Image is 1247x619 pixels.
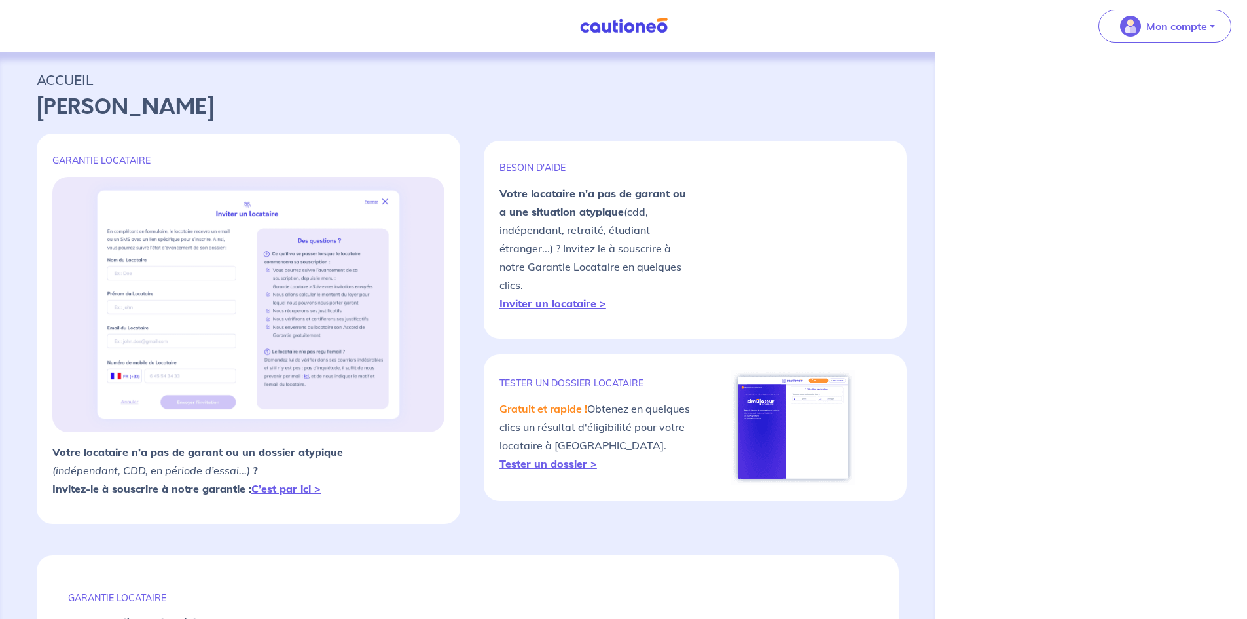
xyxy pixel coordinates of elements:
strong: ? [253,464,258,477]
p: BESOIN D'AIDE [499,162,695,174]
strong: Votre locataire n’a pas de garant ou un dossier atypique [52,445,343,459]
p: Obtenez en quelques clics un résultat d'éligibilité pour votre locataire à [GEOGRAPHIC_DATA]. [499,400,695,473]
em: (indépendant, CDD, en période d’essai...) [52,464,250,477]
a: C’est par ici > [251,482,321,495]
img: invite.png [84,177,413,432]
p: [PERSON_NAME] [37,92,899,123]
a: Inviter un locataire > [499,297,606,310]
em: Gratuit et rapide ! [499,402,587,415]
p: GARANTIE LOCATAIRE [52,155,444,166]
p: TESTER un dossier locataire [499,377,695,389]
img: simulateur.png [731,370,855,485]
p: (cdd, indépendant, retraité, étudiant étranger...) ? Invitez le à souscrire à notre Garantie Loca... [499,184,695,312]
strong: Votre locataire n'a pas de garant ou a une situation atypique [499,187,686,218]
p: Mon compte [1146,18,1207,34]
button: illu_account_valid_menu.svgMon compte [1098,10,1231,43]
strong: Invitez-le à souscrire à notre garantie : [52,482,321,495]
img: Cautioneo [575,18,673,34]
p: GARANTIE LOCATAIRE [68,592,867,604]
a: Tester un dossier > [499,457,597,470]
p: ACCUEIL [37,68,899,92]
img: illu_account_valid_menu.svg [1120,16,1141,37]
